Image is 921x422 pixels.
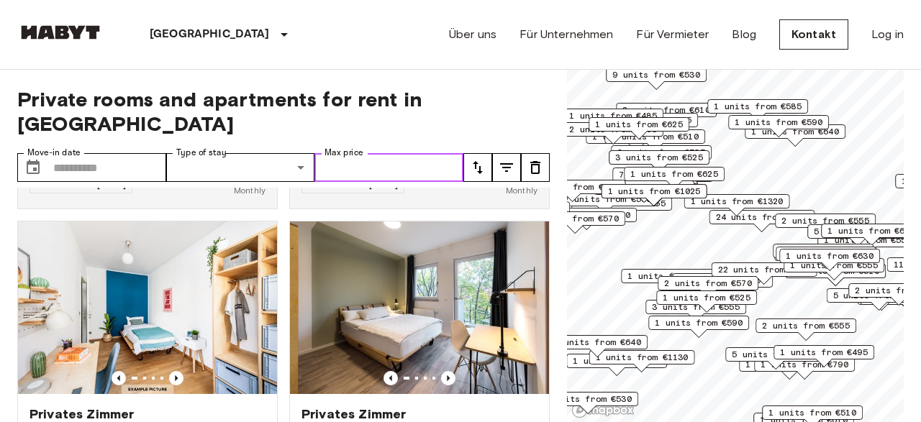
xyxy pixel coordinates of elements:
[781,214,869,227] span: 2 units from €555
[645,300,746,322] div: Map marker
[716,211,809,224] span: 24 units from €530
[691,195,784,208] span: 1 units from €1320
[609,150,709,173] div: Map marker
[773,345,874,367] div: Map marker
[636,26,709,43] a: Für Vermieter
[606,68,707,90] div: Map marker
[616,103,717,125] div: Map marker
[617,146,705,159] span: 3 units from €525
[527,180,620,193] span: 30 units from €570
[611,130,699,143] span: 2 units from €510
[596,351,689,364] span: 1 units from €1130
[525,211,625,234] div: Map marker
[655,316,743,329] span: 1 units from €590
[589,350,695,372] div: Map marker
[775,214,876,236] div: Map marker
[622,104,710,116] span: 2 units from €610
[627,270,715,283] span: 1 units from €725
[563,109,663,131] div: Map marker
[735,116,822,129] span: 1 units from €590
[782,247,870,260] span: 1 units from €640
[615,151,703,164] span: 3 units from €525
[684,194,790,216] div: Map marker
[624,167,725,189] div: Map marker
[672,273,773,295] div: Map marker
[658,276,758,298] div: Map marker
[871,26,904,43] a: Log in
[608,185,701,198] span: 1 units from €1025
[537,392,638,414] div: Map marker
[449,26,496,43] a: Über uns
[827,224,915,237] span: 1 units from €660
[169,371,183,385] button: Previous image
[150,26,270,43] p: [GEOGRAPHIC_DATA]
[814,225,902,238] span: 5 units from €660
[520,180,626,202] div: Map marker
[612,168,713,190] div: Map marker
[630,168,718,180] span: 1 units from €625
[768,406,856,419] span: 1 units from €510
[762,319,850,332] span: 2 units from €555
[384,371,398,385] button: Previous image
[663,291,750,304] span: 1 units from €525
[521,153,550,182] button: tune
[776,247,876,269] div: Map marker
[290,221,549,394] img: Marketing picture of unit DE-01-12-010-02Q
[27,147,81,159] label: Move-in date
[17,87,550,136] span: Private rooms and apartments for rent in [GEOGRAPHIC_DATA]
[325,147,363,159] label: Max price
[573,354,661,367] span: 1 units from €570
[648,316,749,338] div: Map marker
[779,19,848,50] a: Kontakt
[652,301,740,313] span: 3 units from €555
[779,244,867,257] span: 1 units from €645
[506,184,537,197] span: Monthly
[543,208,630,221] span: 2 units from €690
[780,346,868,359] span: 1 units from €495
[18,221,277,394] img: Marketing picture of unit DE-01-09-042-04Q
[707,99,808,121] div: Map marker
[553,336,641,349] span: 1 units from €640
[712,262,817,285] div: Map marker
[520,26,613,43] a: Für Unternehmen
[656,290,757,313] div: Map marker
[492,153,521,182] button: tune
[725,347,826,370] div: Map marker
[679,274,766,287] span: 4 units from €605
[732,26,756,43] a: Blog
[536,208,637,230] div: Map marker
[544,393,632,405] span: 3 units from €530
[619,168,707,181] span: 7 units from €585
[566,354,667,376] div: Map marker
[709,210,815,232] div: Map marker
[756,318,856,341] div: Map marker
[714,100,802,113] span: 1 units from €585
[621,269,722,291] div: Map marker
[595,118,683,131] span: 1 units from €625
[589,117,689,139] div: Map marker
[807,224,908,247] div: Map marker
[547,335,648,357] div: Map marker
[112,371,126,385] button: Previous image
[773,244,874,266] div: Map marker
[728,115,829,137] div: Map marker
[569,109,657,122] span: 1 units from €485
[19,153,47,182] button: Choose date
[602,184,707,206] div: Map marker
[234,184,266,197] span: Monthly
[718,263,811,276] span: 22 units from €575
[463,153,492,182] button: tune
[611,145,712,168] div: Map marker
[751,125,839,138] span: 1 units from €640
[176,147,227,159] label: Type of stay
[17,25,104,40] img: Habyt
[441,371,455,385] button: Previous image
[732,348,820,361] span: 5 units from €590
[604,114,691,127] span: 3 units from €555
[779,249,880,271] div: Map marker
[664,277,752,290] span: 2 units from €570
[531,212,619,225] span: 1 units from €570
[786,249,874,262] span: 1 units from €630
[612,68,700,81] span: 9 units from €530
